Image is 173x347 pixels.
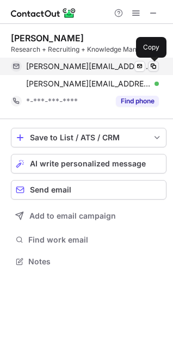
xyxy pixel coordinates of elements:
[28,235,162,245] span: Find work email
[11,254,166,269] button: Notes
[30,159,146,168] span: AI write personalized message
[11,206,166,226] button: Add to email campaign
[26,79,151,89] span: [PERSON_NAME][EMAIL_ADDRESS][DOMAIN_NAME]
[11,232,166,247] button: Find work email
[30,133,147,142] div: Save to List / ATS / CRM
[29,212,116,220] span: Add to email campaign
[11,45,166,54] div: Research + Recruiting + Knowledge Management
[11,154,166,173] button: AI write personalized message
[11,128,166,147] button: save-profile-one-click
[11,7,76,20] img: ContactOut v5.3.10
[28,257,162,267] span: Notes
[30,185,71,194] span: Send email
[26,61,151,71] span: [PERSON_NAME][EMAIL_ADDRESS][DOMAIN_NAME]
[11,33,84,44] div: [PERSON_NAME]
[116,96,159,107] button: Reveal Button
[11,180,166,200] button: Send email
